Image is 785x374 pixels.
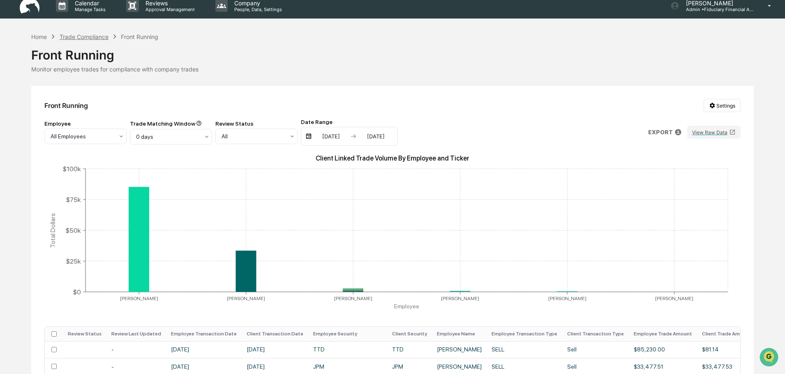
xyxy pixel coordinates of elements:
tspan: $100k [62,165,81,172]
a: 🗄️Attestations [56,100,105,115]
th: Review Last Updated [106,327,166,341]
div: 🔎 [8,120,15,126]
th: Employee Transaction Type [487,327,562,341]
th: Client Transaction Type [562,327,629,341]
div: Trade Compliance [60,33,109,40]
td: - [106,341,166,358]
td: [DATE] [242,341,308,358]
p: How can we help? [8,17,150,30]
span: Preclearance [16,103,53,112]
td: $85,230.00 [629,341,697,358]
td: [DATE] [166,341,242,358]
div: Monitor employee trades for compliance with company trades [31,66,753,73]
tspan: $50k [65,226,81,234]
p: People, Data, Settings [228,7,286,12]
tspan: $75k [66,195,81,203]
th: Review Status [63,327,106,341]
span: Pylon [82,139,99,145]
tspan: Employee [394,303,419,310]
button: Settings [704,99,741,112]
div: [DATE] [358,133,393,140]
iframe: Open customer support [759,347,781,369]
a: 🖐️Preclearance [5,100,56,115]
div: Review Status [215,120,298,127]
button: Start new chat [140,65,150,75]
a: Powered byPylon [58,139,99,145]
th: Client Security [387,327,432,341]
tspan: $0 [73,288,81,296]
tspan: $25k [66,257,81,265]
button: View Raw Data [687,126,741,139]
p: Admin • Fiduciary Financial Advisors [679,7,756,12]
input: Clear [21,37,136,46]
img: calendar [305,133,312,140]
div: Home [31,33,47,40]
th: Employee Transaction Date [166,327,242,341]
td: [PERSON_NAME] [432,341,487,358]
td: $81.14 [697,341,756,358]
tspan: [PERSON_NAME] [334,295,372,301]
th: Employee Trade Amount [629,327,697,341]
div: Front Running [121,33,158,40]
div: [DATE] [314,133,349,140]
text: Client Linked Trade Volume By Employee and Ticker [316,154,469,162]
img: arrow right [350,133,357,140]
span: Attestations [68,103,102,112]
div: Front Running [31,41,753,62]
div: Front Running [44,101,88,110]
a: 🔎Data Lookup [5,116,55,131]
span: Data Lookup [16,119,52,127]
p: Manage Tasks [68,7,110,12]
tspan: [PERSON_NAME] [548,295,586,301]
td: TTD [387,341,432,358]
div: Trade Matching Window [130,120,212,127]
td: Sell [562,341,629,358]
tspan: Total Dollars [49,213,57,248]
p: Approval Management [139,7,199,12]
tspan: [PERSON_NAME] [656,295,694,301]
th: Client Transaction Date [242,327,308,341]
th: Employee Security [308,327,387,341]
div: Start new chat [28,63,135,71]
th: Employee Name [432,327,487,341]
div: We're available if you need us! [28,71,104,78]
td: SELL [487,341,562,358]
tspan: [PERSON_NAME] [120,295,158,301]
div: Date Range [301,119,398,125]
th: Client Trade Amount [697,327,756,341]
tspan: [PERSON_NAME] [441,295,480,301]
tspan: [PERSON_NAME] [227,295,266,301]
p: EXPORT [648,129,673,135]
img: 1746055101610-c473b297-6a78-478c-a979-82029cc54cd1 [8,63,23,78]
td: TTD [308,341,387,358]
div: Employee [44,120,127,127]
div: 🗄️ [60,104,66,111]
div: 🖐️ [8,104,15,111]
